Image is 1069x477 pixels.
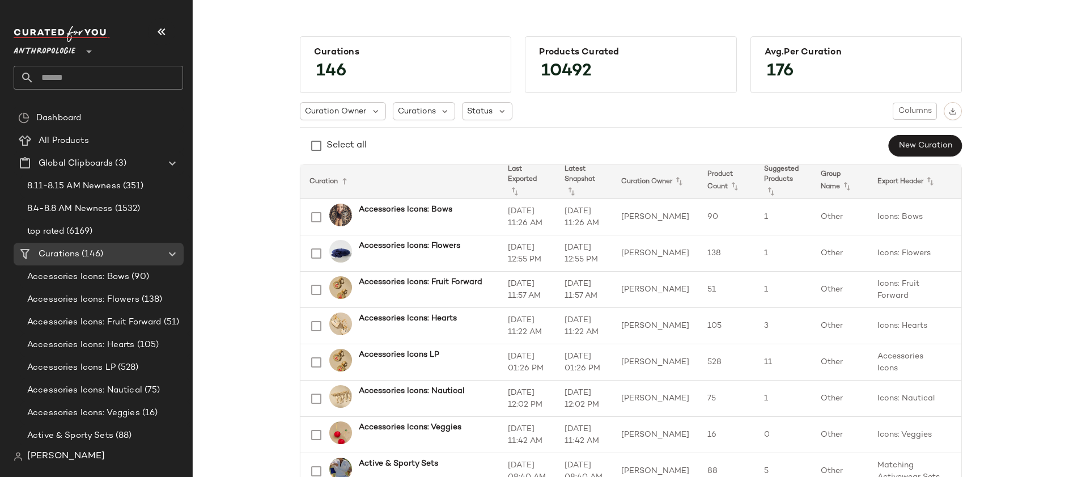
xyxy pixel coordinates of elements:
[868,344,955,381] td: Accessories Icons
[39,248,79,261] span: Curations
[305,51,358,92] span: 146
[142,384,160,397] span: (75)
[755,381,812,417] td: 1
[359,204,452,216] b: Accessories Icons: Bows
[329,421,352,444] img: 91036277_075_b
[499,235,555,272] td: [DATE] 12:55 PM
[765,47,948,58] div: Avg.per Curation
[36,112,81,125] span: Dashboard
[755,164,812,199] th: Suggested Products
[499,344,555,381] td: [DATE] 01:26 PM
[812,164,868,199] th: Group Name
[27,361,116,374] span: Accessories Icons LP
[27,202,113,216] span: 8.4-8.8 AM Newness
[612,272,698,308] td: [PERSON_NAME]
[27,316,162,329] span: Accessories Icons: Fruit Forward
[698,272,755,308] td: 51
[530,51,603,92] span: 10492
[539,47,722,58] div: Products Curated
[18,112,29,124] img: svg%3e
[698,381,755,417] td: 75
[889,135,962,157] button: New Curation
[305,105,366,117] span: Curation Owner
[893,103,937,120] button: Columns
[14,26,110,42] img: cfy_white_logo.C9jOOHJF.svg
[868,199,955,235] td: Icons: Bows
[326,139,367,153] div: Select all
[499,381,555,417] td: [DATE] 12:02 PM
[698,164,755,199] th: Product Count
[329,313,352,335] img: 101906907_273_b
[868,417,955,453] td: Icons: Veggies
[698,344,755,381] td: 528
[113,202,141,216] span: (1532)
[359,276,482,288] b: Accessories Icons: Fruit Forward
[39,134,89,147] span: All Products
[612,164,698,199] th: Curation Owner
[113,157,126,170] span: (3)
[113,429,132,442] span: (88)
[555,164,612,199] th: Latest Snapshot
[499,272,555,308] td: [DATE] 11:57 AM
[314,47,497,58] div: Curations
[812,272,868,308] td: Other
[27,271,129,284] span: Accessories Icons: Bows
[612,235,698,272] td: [PERSON_NAME]
[756,51,805,92] span: 176
[329,240,352,263] img: 103216222_041_b
[359,385,464,397] b: Accessories Icons: Nautical
[27,180,121,193] span: 8.11-8.15 AM Newness
[955,199,1059,235] td: Icons: Bows
[868,235,955,272] td: Icons: Flowers
[359,240,460,252] b: Accessories Icons: Flowers
[329,349,352,372] img: 101906907_626_b
[116,361,139,374] span: (528)
[27,429,113,442] span: Active & Sporty Sets
[359,349,439,361] b: Accessories Icons LP
[698,199,755,235] td: 90
[555,344,612,381] td: [DATE] 01:26 PM
[555,381,612,417] td: [DATE] 12:02 PM
[27,407,140,420] span: Accessories Icons: Veggies
[698,417,755,453] td: 16
[812,381,868,417] td: Other
[359,313,457,324] b: Accessories Icons: Hearts
[329,204,352,226] img: 104379375_070_b15
[612,344,698,381] td: [PERSON_NAME]
[955,344,1059,381] td: Icon Accessories: Fruits, Fish & More
[755,199,812,235] td: 1
[755,272,812,308] td: 1
[14,452,23,461] img: svg%3e
[812,235,868,272] td: Other
[39,157,113,170] span: Global Clipboards
[121,180,144,193] span: (351)
[955,381,1059,417] td: Icons: Nautical
[612,199,698,235] td: [PERSON_NAME]
[698,235,755,272] td: 138
[359,421,461,433] b: Accessories Icons: Veggies
[612,381,698,417] td: [PERSON_NAME]
[898,107,932,116] span: Columns
[499,417,555,453] td: [DATE] 11:42 AM
[755,417,812,453] td: 0
[27,293,139,306] span: Accessories Icons: Flowers
[300,164,499,199] th: Curation
[755,235,812,272] td: 1
[467,105,493,117] span: Status
[898,141,952,150] span: New Curation
[868,381,955,417] td: Icons: Nautical
[755,308,812,344] td: 3
[612,417,698,453] td: [PERSON_NAME]
[329,276,352,299] img: 101906907_626_b
[139,293,163,306] span: (138)
[140,407,158,420] span: (16)
[868,308,955,344] td: Icons: Hearts
[129,271,149,284] span: (90)
[812,199,868,235] td: Other
[14,39,75,59] span: Anthropologie
[499,308,555,344] td: [DATE] 11:22 AM
[955,272,1059,308] td: Icons: Fruit Forward
[812,417,868,453] td: Other
[812,308,868,344] td: Other
[329,385,352,408] img: 103767679_070_b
